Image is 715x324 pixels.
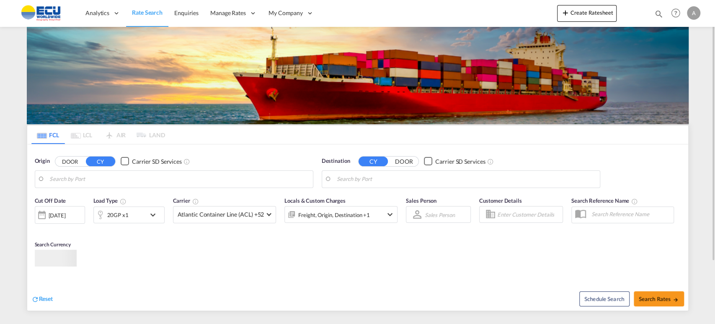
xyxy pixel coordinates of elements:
span: Analytics [85,9,109,17]
div: A [687,6,700,20]
input: Enter Customer Details [497,208,560,221]
button: DOOR [55,157,85,166]
span: Customer Details [479,197,521,204]
div: 20GP x1icon-chevron-down [93,206,165,223]
div: Carrier SD Services [435,157,485,166]
md-checkbox: Checkbox No Ink [424,157,485,166]
div: [DATE] [35,206,85,224]
md-checkbox: Checkbox No Ink [121,157,182,166]
div: icon-refreshReset [31,295,53,304]
span: Locals & Custom Charges [284,197,346,204]
span: Atlantic Container Line (ACL) +52 [178,210,264,219]
span: Help [669,6,683,20]
span: Search Reference Name [571,197,638,204]
span: Destination [322,157,350,165]
md-icon: icon-refresh [31,295,39,303]
button: CY [86,157,115,166]
span: Carrier [173,197,199,204]
span: Rate Search [132,9,163,16]
div: Carrier SD Services [132,157,182,166]
input: Search by Port [50,173,309,186]
button: DOOR [389,157,418,166]
span: Enquiries [174,9,199,16]
md-icon: icon-plus 400-fg [560,8,570,18]
md-pagination-wrapper: Use the left and right arrow keys to navigate between tabs [31,125,165,144]
md-icon: The selected Trucker/Carrierwill be displayed in the rate results If the rates are from another f... [192,198,199,205]
span: Reset [39,295,53,302]
img: 6cccb1402a9411edb762cf9624ab9cda.png [13,4,69,23]
md-select: Sales Person [424,209,456,221]
input: Search Reference Name [587,208,674,220]
div: icon-magnify [654,9,663,22]
button: Note: By default Schedule search will only considerorigin ports, destination ports and cut off da... [579,291,630,306]
div: Freight Origin Destination Factory Stuffingicon-chevron-down [284,206,398,223]
md-icon: icon-chevron-down [385,209,395,219]
span: Search Currency [35,241,71,248]
span: Origin [35,157,50,165]
input: Search by Port [337,173,596,186]
button: Search Ratesicon-arrow-right [634,291,684,306]
md-icon: icon-arrow-right [673,297,679,303]
md-icon: icon-magnify [654,9,663,18]
md-icon: Your search will be saved by the below given name [631,198,638,205]
div: Origin DOOR CY Checkbox No InkUnchecked: Search for CY (Container Yard) services for all selected... [27,144,688,311]
button: icon-plus 400-fgCreate Ratesheet [557,5,617,22]
md-icon: Unchecked: Search for CY (Container Yard) services for all selected carriers.Checked : Search for... [487,158,493,165]
md-tab-item: FCL [31,125,65,144]
md-icon: icon-information-outline [120,198,126,205]
div: 20GP x1 [107,209,129,221]
div: Help [669,6,687,21]
md-datepicker: Select [35,223,41,234]
span: Sales Person [406,197,436,204]
div: Freight Origin Destination Factory Stuffing [298,209,370,221]
md-icon: Unchecked: Search for CY (Container Yard) services for all selected carriers.Checked : Search for... [183,158,190,165]
span: Cut Off Date [35,197,66,204]
button: CY [359,157,388,166]
md-icon: icon-chevron-down [148,210,162,220]
span: Search Rates [639,295,679,302]
span: Load Type [93,197,126,204]
span: My Company [268,9,303,17]
div: [DATE] [49,212,66,219]
span: Manage Rates [210,9,246,17]
img: LCL+%26+FCL+BACKGROUND.png [27,27,689,124]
